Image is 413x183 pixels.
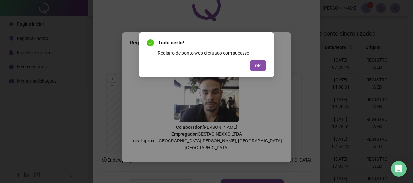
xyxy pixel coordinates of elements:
span: OK [255,62,261,69]
div: Open Intercom Messenger [391,161,407,177]
div: Registro de ponto web efetuado com sucesso. [158,49,266,56]
span: Tudo certo! [158,39,266,47]
span: check-circle [147,39,154,46]
button: OK [250,60,266,71]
